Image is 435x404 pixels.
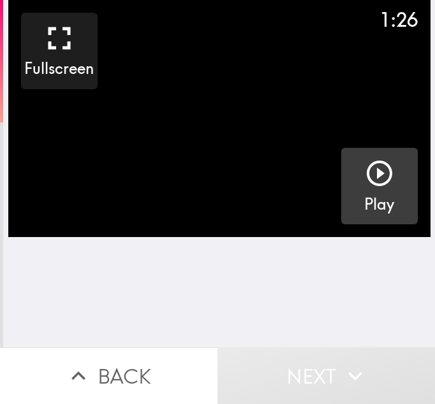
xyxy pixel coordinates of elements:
[217,347,435,404] button: Next
[341,148,418,224] button: Play
[364,194,394,215] h5: Play
[21,13,98,89] button: Fullscreen
[24,58,94,80] h5: Fullscreen
[380,6,418,33] div: 1:26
